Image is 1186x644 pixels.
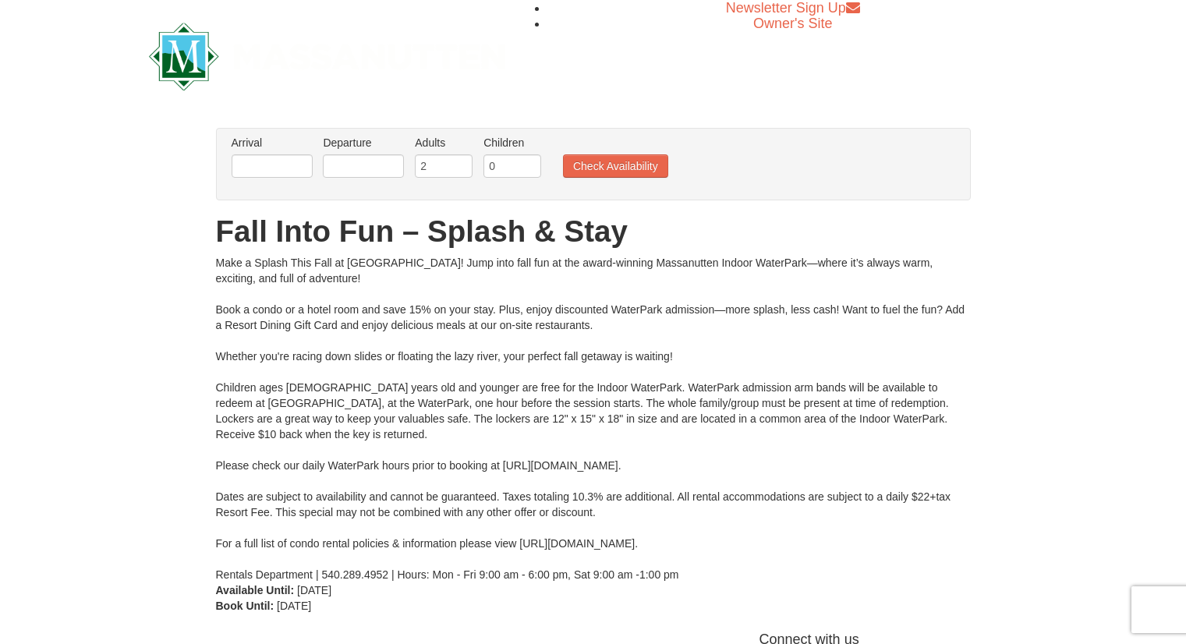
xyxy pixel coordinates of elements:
span: [DATE] [277,600,311,612]
img: Massanutten Resort Logo [149,23,506,90]
span: [DATE] [297,584,331,596]
a: Owner's Site [753,16,832,31]
strong: Book Until: [216,600,274,612]
label: Children [483,135,541,150]
a: Massanutten Resort [149,36,506,73]
label: Departure [323,135,404,150]
div: Make a Splash This Fall at [GEOGRAPHIC_DATA]! Jump into fall fun at the award-winning Massanutten... [216,255,971,582]
button: Check Availability [563,154,668,178]
label: Adults [415,135,473,150]
label: Arrival [232,135,313,150]
h1: Fall Into Fun – Splash & Stay [216,216,971,247]
strong: Available Until: [216,584,295,596]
